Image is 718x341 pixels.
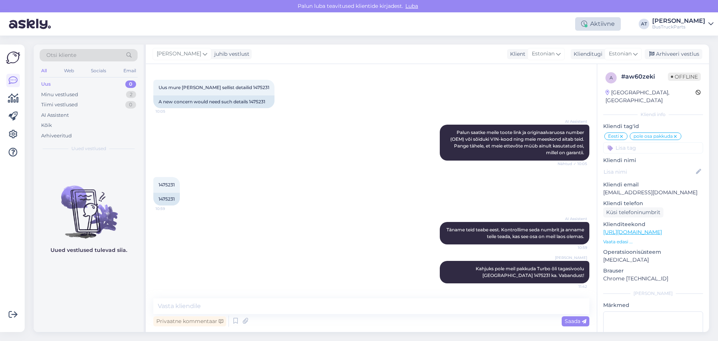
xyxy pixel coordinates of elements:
p: Uued vestlused tulevad siia. [50,246,127,254]
div: [PERSON_NAME] [652,18,705,24]
span: Nähtud ✓ 10:05 [558,161,587,167]
div: Minu vestlused [41,91,78,98]
div: Uus [41,80,51,88]
div: # aw60zeki [621,72,668,81]
img: No chats [34,172,144,240]
div: AI Assistent [41,112,69,119]
div: 0 [125,80,136,88]
div: Privaatne kommentaar [153,316,226,326]
span: Palun saatke meile toote link ja originaalvaruosa number (OEM) või sõiduki VIN-kood ning meie mee... [450,130,585,155]
p: Vaata edasi ... [603,238,703,245]
span: Estonian [609,50,632,58]
div: Socials [89,66,108,76]
p: Operatsioonisüsteem [603,248,703,256]
p: [EMAIL_ADDRESS][DOMAIN_NAME] [603,189,703,197]
p: Kliendi nimi [603,156,703,164]
span: Luba [403,3,420,9]
div: Arhiveeri vestlus [645,49,702,59]
span: Uued vestlused [71,145,106,152]
div: Küsi telefoninumbrit [603,207,663,217]
a: [URL][DOMAIN_NAME] [603,229,662,235]
p: Märkmed [603,301,703,309]
p: Kliendi tag'id [603,122,703,130]
div: Tiimi vestlused [41,101,78,109]
span: 1475231 [159,182,175,188]
p: Klienditeekond [603,220,703,228]
input: Lisa nimi [604,168,694,176]
div: juhib vestlust [211,50,249,58]
div: 2 [126,91,136,98]
div: [PERSON_NAME] [603,290,703,297]
span: a [610,75,613,80]
img: Askly Logo [6,51,20,65]
div: AT [639,19,649,29]
div: Aktiivne [575,17,621,31]
p: Chrome [TECHNICAL_ID] [603,275,703,283]
span: Täname teid teabe eest. Kontrollime seda numbrit ja anname teile teada, kas see osa on meil laos ... [447,227,585,239]
span: Offline [668,73,701,81]
span: 10:59 [156,206,184,211]
input: Lisa tag [603,142,703,153]
div: Klienditugi [571,50,602,58]
div: Email [122,66,138,76]
span: Estonian [532,50,555,58]
span: [PERSON_NAME] [555,255,587,261]
div: BusTruckParts [652,24,705,30]
span: Saada [565,318,586,325]
span: [PERSON_NAME] [157,50,201,58]
span: 11:42 [559,284,587,289]
p: Brauser [603,267,703,275]
div: Web [62,66,76,76]
div: Kliendi info [603,111,703,118]
p: Kliendi telefon [603,200,703,207]
span: AI Assistent [559,119,587,124]
span: 10:59 [559,245,587,250]
a: [PERSON_NAME]BusTruckParts [652,18,714,30]
p: [MEDICAL_DATA] [603,256,703,264]
span: Eesti [608,134,619,138]
span: 10:05 [156,109,184,114]
div: 0 [125,101,136,109]
div: A new concern would need such details 1475231 [153,95,274,108]
p: Kliendi email [603,181,703,189]
span: AI Assistent [559,216,587,222]
div: Klient [507,50,525,58]
div: 1475231 [153,193,180,205]
span: pole osa pakkuda [633,134,673,138]
div: [GEOGRAPHIC_DATA], [GEOGRAPHIC_DATA] [605,89,696,104]
span: Otsi kliente [46,51,76,59]
div: Arhiveeritud [41,132,72,140]
span: Uus mure [PERSON_NAME] sellist detailid 1475231 [159,85,269,90]
div: Kõik [41,122,52,129]
span: Kahjuks pole meil pakkuda Turbo õli tagasivoolu [GEOGRAPHIC_DATA] 1475231 ka. Vabandust! [476,266,585,278]
div: All [40,66,48,76]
